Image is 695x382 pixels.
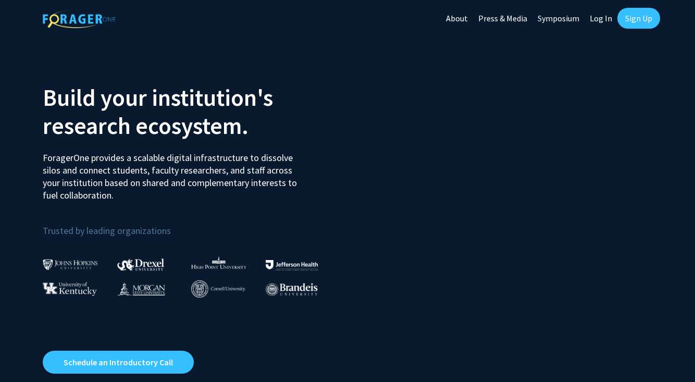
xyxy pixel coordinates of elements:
img: ForagerOne Logo [43,10,116,28]
img: Thomas Jefferson University [266,260,318,270]
a: Sign Up [617,8,660,29]
p: Trusted by leading organizations [43,210,340,239]
img: High Point University [191,256,246,269]
img: Cornell University [191,280,245,298]
a: Opens in a new tab [43,351,194,374]
img: University of Kentucky [43,282,97,296]
p: ForagerOne provides a scalable digital infrastructure to dissolve silos and connect students, fac... [43,144,304,202]
img: Drexel University [117,258,164,270]
h2: Build your institution's research ecosystem. [43,83,340,140]
img: Morgan State University [117,282,165,295]
img: Johns Hopkins University [43,259,98,270]
img: Brandeis University [266,283,318,296]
